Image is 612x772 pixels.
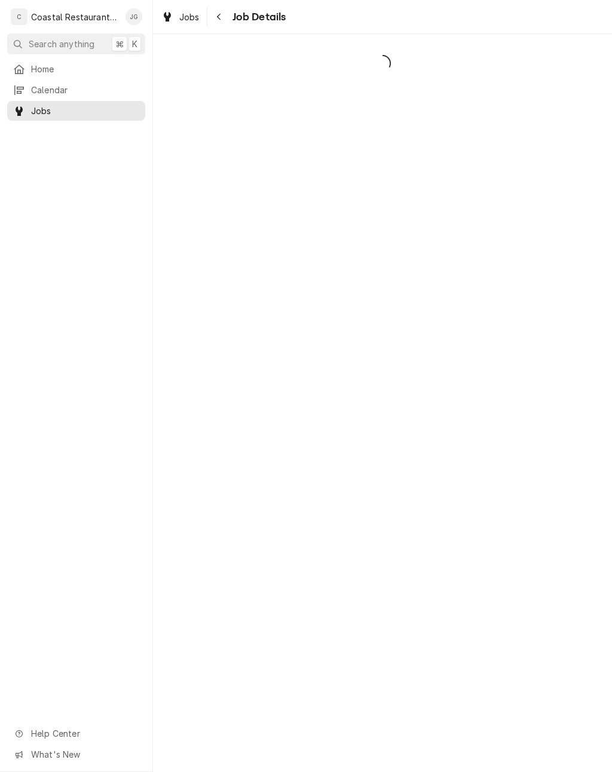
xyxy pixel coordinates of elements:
a: Home [7,59,145,79]
span: K [132,38,137,50]
a: Go to Help Center [7,724,145,743]
button: Search anything⌘K [7,33,145,54]
span: Search anything [29,38,94,50]
span: Loading... [153,51,612,76]
button: Navigate back [210,7,229,26]
span: Home [31,63,139,75]
div: Coastal Restaurant Repair [31,11,119,23]
div: C [11,8,27,25]
span: Job Details [229,9,286,25]
div: James Gatton's Avatar [126,8,142,25]
a: Jobs [7,101,145,121]
a: Go to What's New [7,745,145,764]
a: Jobs [157,7,204,27]
div: JG [126,8,142,25]
span: What's New [31,748,138,761]
span: Jobs [179,11,200,23]
span: Help Center [31,727,138,740]
span: Calendar [31,84,139,96]
span: ⌘ [115,38,124,50]
a: Calendar [7,80,145,100]
span: Jobs [31,105,139,117]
